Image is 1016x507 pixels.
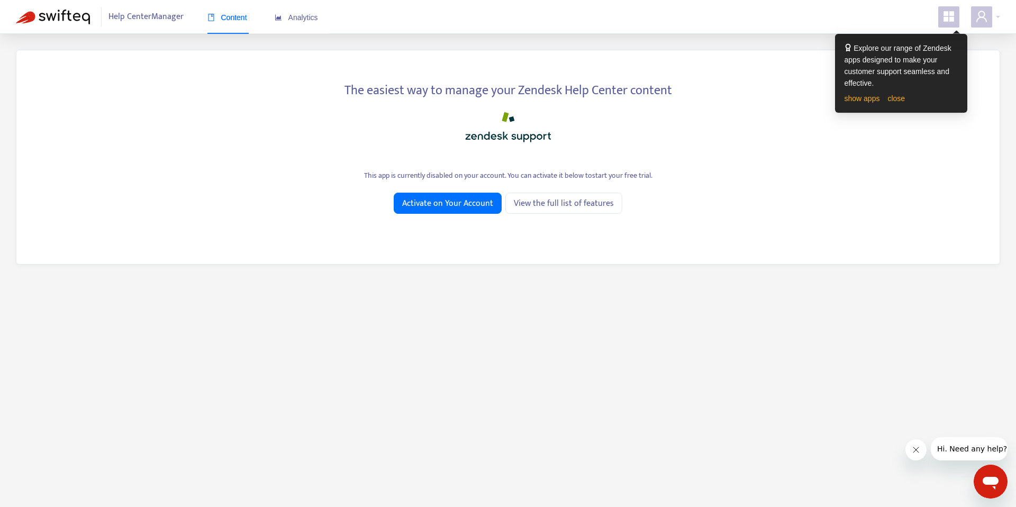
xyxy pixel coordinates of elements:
[275,13,318,22] span: Analytics
[845,42,958,89] div: Explore our range of Zendesk apps designed to make your customer support seamless and effective.
[108,7,184,27] span: Help Center Manager
[514,197,614,210] span: View the full list of features
[455,108,561,146] img: zendesk_support_logo.png
[16,10,90,24] img: Swifteq
[942,10,955,23] span: appstore
[394,193,502,214] button: Activate on Your Account
[845,94,880,103] a: show apps
[32,170,984,181] div: This app is currently disabled on your account. You can activate it below to start your free trial .
[887,94,905,103] a: close
[402,197,493,210] span: Activate on Your Account
[505,193,622,214] a: View the full list of features
[275,14,282,21] span: area-chart
[975,10,988,23] span: user
[207,14,215,21] span: book
[207,13,247,22] span: Content
[32,77,984,100] div: The easiest way to manage your Zendesk Help Center content
[905,439,927,460] iframe: Close message
[931,437,1008,460] iframe: Message from company
[974,465,1008,499] iframe: Button to launch messaging window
